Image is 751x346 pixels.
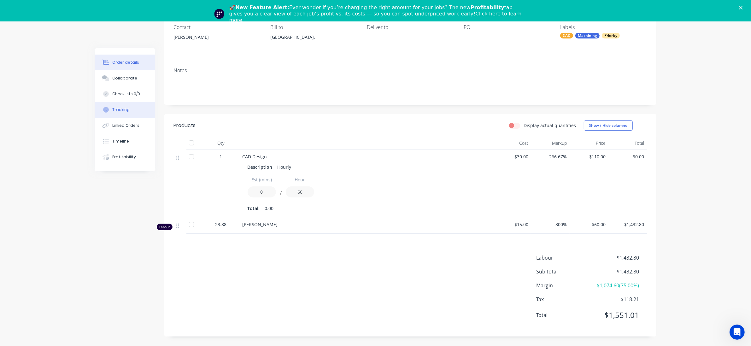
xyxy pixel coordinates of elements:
[495,153,529,160] span: $30.00
[275,162,294,172] div: Hourly
[560,33,573,38] div: CAD
[524,122,576,129] label: Display actual quantities
[367,24,453,30] div: Deliver to
[95,102,155,118] button: Tracking
[537,268,593,275] span: Sub total
[95,86,155,102] button: Checklists 0/0
[112,154,136,160] div: Profitability
[95,55,155,70] button: Order details
[570,137,608,150] div: Price
[112,75,137,81] div: Collaborate
[265,205,274,212] span: 0.00
[248,174,276,185] input: Label
[575,33,600,38] div: Machining
[572,153,606,160] span: $110.00
[243,154,267,160] span: CAD Design
[471,4,504,10] b: Profitability
[248,186,276,197] input: Value
[174,67,647,73] div: Notes
[592,282,639,289] span: $1,074.60 ( 75.00 %)
[215,221,227,228] span: 23.88
[495,221,529,228] span: $15.00
[270,33,357,42] div: [GEOGRAPHIC_DATA],
[202,137,240,150] div: Qty
[533,221,567,228] span: 300%
[537,311,593,319] span: Total
[611,153,644,160] span: $0.00
[270,24,357,30] div: Bill to
[270,33,357,53] div: [GEOGRAPHIC_DATA],
[602,33,620,38] div: Priority
[174,33,260,53] div: [PERSON_NAME]
[611,221,644,228] span: $1,432.80
[592,309,639,321] span: $1,551.01
[533,153,567,160] span: 266.67%
[730,325,745,340] iframe: Intercom live chat
[608,137,647,150] div: Total
[464,24,550,30] div: PO
[112,107,130,113] div: Tracking
[174,122,196,129] div: Products
[95,118,155,133] button: Linked Orders
[112,123,139,128] div: Linked Orders
[572,221,606,228] span: $60.00
[537,296,593,303] span: Tax
[560,24,647,30] div: Labels
[229,4,527,23] div: 🚀 Ever wonder if you’re charging the right amount for your jobs? The new tab gives you a clear vi...
[214,9,224,19] img: Profile image for Team
[584,120,633,131] button: Show / Hide columns
[95,149,155,165] button: Profitability
[592,268,639,275] span: $1,432.80
[112,60,139,65] div: Order details
[112,138,129,144] div: Timeline
[236,4,290,10] b: New Feature Alert:
[243,221,278,227] span: [PERSON_NAME]
[492,137,531,150] div: Cost
[174,24,260,30] div: Contact
[157,224,173,230] div: Labour
[220,153,222,160] span: 1
[592,254,639,261] span: $1,432.80
[739,6,745,9] div: Close
[286,174,314,185] input: Label
[286,186,314,197] input: Value
[537,282,593,289] span: Margin
[278,192,284,196] button: /
[229,11,522,23] a: Click here to learn more.
[537,254,593,261] span: Labour
[174,33,260,42] div: [PERSON_NAME]
[248,205,260,212] span: Total:
[95,133,155,149] button: Timeline
[112,91,140,97] div: Checklists 0/0
[95,70,155,86] button: Collaborate
[531,137,570,150] div: Markup
[248,162,275,172] div: Description
[592,296,639,303] span: $118.21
